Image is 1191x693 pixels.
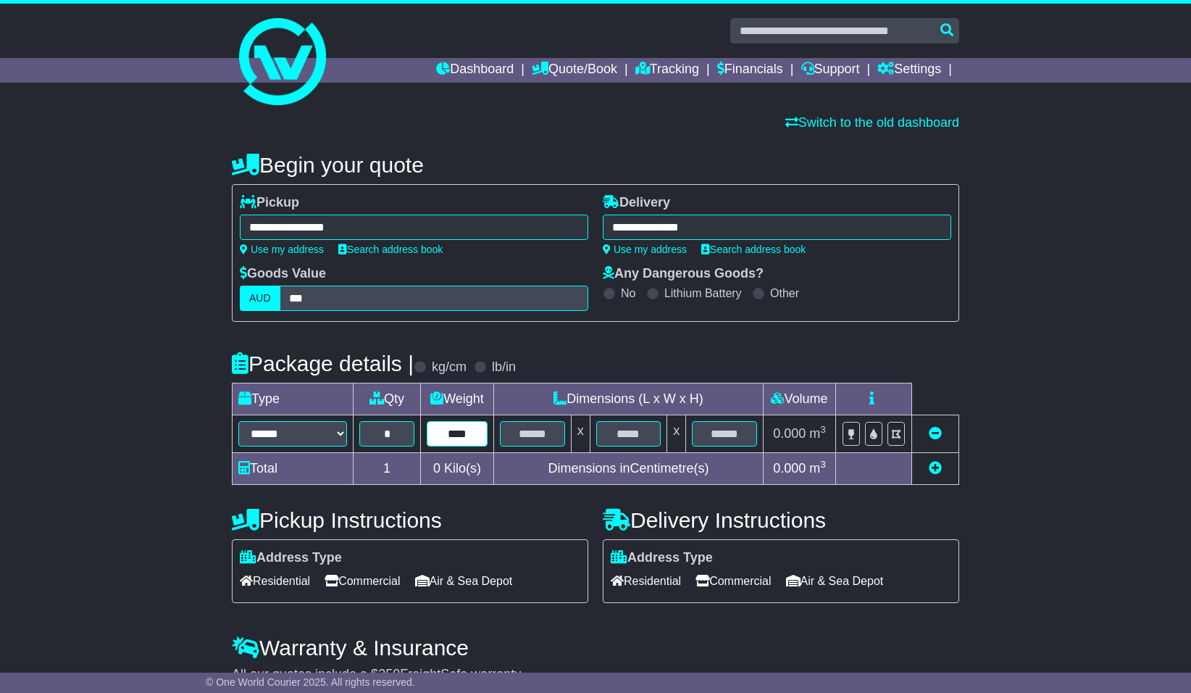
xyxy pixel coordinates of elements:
[820,459,826,470] sup: 3
[232,352,414,375] h4: Package details |
[571,415,590,453] td: x
[701,244,806,255] a: Search address book
[877,58,941,83] a: Settings
[240,266,326,282] label: Goods Value
[809,461,826,476] span: m
[786,570,884,592] span: Air & Sea Depot
[421,383,494,415] td: Weight
[929,426,942,441] a: Remove this item
[433,461,440,476] span: 0
[532,58,617,83] a: Quote/Book
[695,570,771,592] span: Commercial
[820,424,826,435] sup: 3
[492,360,516,375] label: lb/in
[667,415,686,453] td: x
[717,58,783,83] a: Financials
[232,153,959,177] h4: Begin your quote
[603,508,959,532] h4: Delivery Instructions
[621,286,635,300] label: No
[233,383,354,415] td: Type
[325,570,400,592] span: Commercial
[232,508,588,532] h4: Pickup Instructions
[493,383,763,415] td: Dimensions (L x W x H)
[354,383,421,415] td: Qty
[232,667,959,683] div: All our quotes include a $ FreightSafe warranty.
[232,636,959,660] h4: Warranty & Insurance
[240,550,342,566] label: Address Type
[773,426,806,441] span: 0.000
[763,383,835,415] td: Volume
[338,244,443,255] a: Search address book
[801,58,860,83] a: Support
[785,115,959,130] a: Switch to the old dashboard
[206,676,415,688] span: © One World Courier 2025. All rights reserved.
[432,360,467,375] label: kg/cm
[421,453,494,485] td: Kilo(s)
[240,195,299,211] label: Pickup
[603,195,670,211] label: Delivery
[240,244,324,255] a: Use my address
[809,426,826,441] span: m
[233,453,354,485] td: Total
[378,667,400,681] span: 250
[611,570,681,592] span: Residential
[354,453,421,485] td: 1
[603,266,764,282] label: Any Dangerous Goods?
[929,461,942,476] a: Add new item
[770,286,799,300] label: Other
[773,461,806,476] span: 0.000
[240,570,310,592] span: Residential
[635,58,699,83] a: Tracking
[240,286,280,311] label: AUD
[603,244,687,255] a: Use my address
[611,550,713,566] label: Address Type
[493,453,763,485] td: Dimensions in Centimetre(s)
[436,58,514,83] a: Dashboard
[415,570,513,592] span: Air & Sea Depot
[664,286,742,300] label: Lithium Battery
